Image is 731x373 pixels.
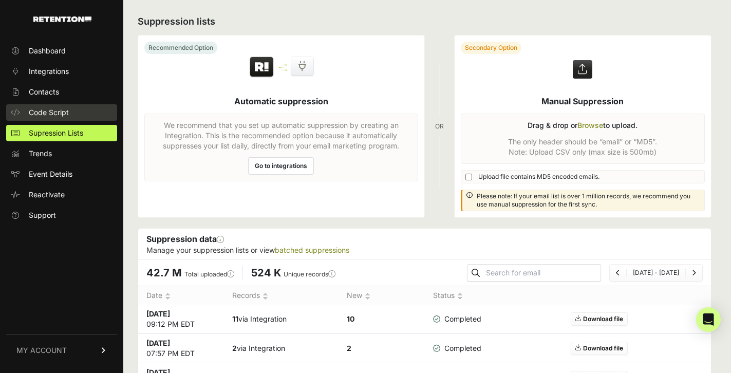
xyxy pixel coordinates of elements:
strong: 2 [232,344,237,352]
td: 07:57 PM EDT [138,334,224,363]
a: Reactivate [6,186,117,203]
img: integration [279,67,287,68]
p: We recommend that you set up automatic suppression by creating an Integration. This is the recomm... [151,120,411,151]
a: Download file [571,342,628,355]
img: no_sort-eaf950dc5ab64cae54d48a5578032e96f70b2ecb7d747501f34c8f2db400fb66.gif [365,292,370,300]
span: Integrations [29,66,69,77]
h2: Suppression lists [138,14,711,29]
div: Recommended Option [144,42,217,54]
img: Retention [249,56,275,79]
span: Support [29,210,56,220]
a: Code Script [6,104,117,121]
span: MY ACCOUNT [16,345,67,356]
input: Search for email [484,266,601,280]
a: Trends [6,145,117,162]
input: Upload file contains MD5 encoded emails. [465,174,472,180]
a: Dashboard [6,43,117,59]
span: Completed [433,343,481,353]
img: Retention.com [33,16,91,22]
strong: [DATE] [146,339,170,347]
span: Code Script [29,107,69,118]
a: Contacts [6,84,117,100]
div: Suppression data [138,229,711,259]
nav: Page navigation [609,264,703,282]
label: Unique records [284,270,335,278]
img: integration [279,69,287,71]
a: Support [6,207,117,223]
p: Manage your suppression lists or view [146,245,703,255]
span: Contacts [29,87,59,97]
a: Previous [616,269,620,276]
a: Next [692,269,696,276]
img: no_sort-eaf950dc5ab64cae54d48a5578032e96f70b2ecb7d747501f34c8f2db400fb66.gif [457,292,463,300]
a: Event Details [6,166,117,182]
a: Integrations [6,63,117,80]
span: Supression Lists [29,128,83,138]
img: no_sort-eaf950dc5ab64cae54d48a5578032e96f70b2ecb7d747501f34c8f2db400fb66.gif [165,292,171,300]
img: no_sort-eaf950dc5ab64cae54d48a5578032e96f70b2ecb7d747501f34c8f2db400fb66.gif [263,292,268,300]
th: Records [224,286,339,305]
td: via Integration [224,305,339,334]
img: integration [279,64,287,66]
a: Download file [571,312,628,326]
td: via Integration [224,334,339,363]
div: Open Intercom Messenger [696,307,721,332]
strong: [DATE] [146,309,170,318]
span: Dashboard [29,46,66,56]
span: 524 K [251,267,281,279]
span: Reactivate [29,190,65,200]
h5: Automatic suppression [234,95,328,107]
th: Status [425,286,490,305]
span: Event Details [29,169,72,179]
li: [DATE] - [DATE] [626,269,685,277]
a: batched suppressions [275,246,349,254]
a: MY ACCOUNT [6,334,117,366]
span: Upload file contains MD5 encoded emails. [478,173,599,181]
span: Trends [29,148,52,159]
label: Total uploaded [184,270,234,278]
div: OR [435,35,444,218]
a: Go to integrations [248,157,314,175]
a: Supression Lists [6,125,117,141]
th: Date [138,286,224,305]
strong: 10 [347,314,354,323]
th: New [339,286,424,305]
span: 42.7 M [146,267,182,279]
span: Completed [433,314,481,324]
td: 09:12 PM EDT [138,305,224,334]
strong: 2 [347,344,351,352]
strong: 11 [232,314,238,323]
